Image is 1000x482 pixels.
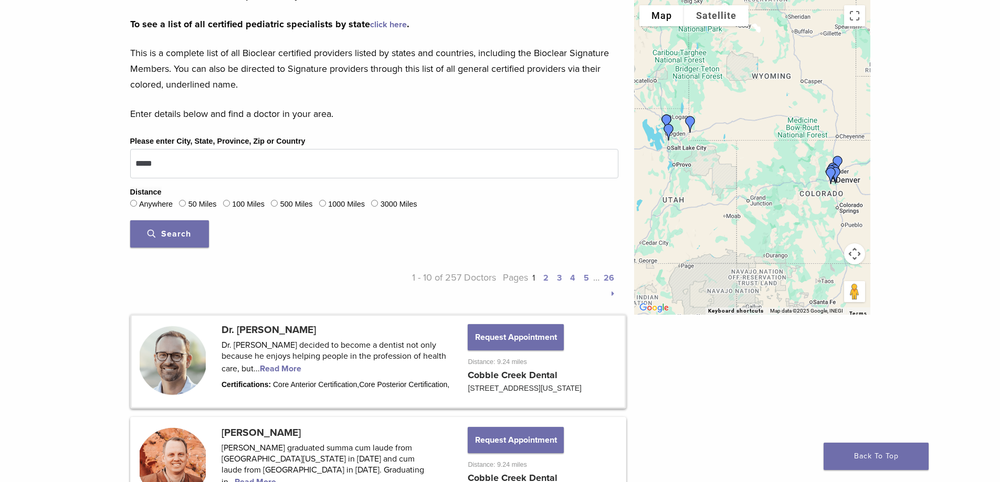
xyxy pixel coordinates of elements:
p: 1 - 10 of 257 Doctors [374,270,497,301]
a: Terms (opens in new tab) [849,310,867,317]
a: 2 [543,273,549,283]
div: Dr. Sharon Dickerson [822,160,847,185]
button: Toggle fullscreen view [844,5,865,26]
label: Please enter City, State, Province, Zip or Country [130,136,306,147]
legend: Distance [130,187,162,198]
button: Drag Pegman onto the map to open Street View [844,281,865,302]
div: Dr. Rachel LePera [823,163,848,188]
div: Dr. Jonathan Morgan [678,112,703,137]
p: Enter details below and find a doctor in your area. [130,106,618,122]
a: 4 [570,273,575,283]
button: Show satellite imagery [684,5,749,26]
button: Request Appointment [468,324,563,350]
button: Request Appointment [468,427,563,453]
label: 50 Miles [188,199,217,210]
a: 1 [532,273,535,283]
label: 1000 Miles [328,199,365,210]
a: Back To Top [824,443,929,470]
div: Dr. Guy Grabiak [818,163,844,188]
span: Map data ©2025 Google, INEGI [770,308,843,314]
a: Open this area in Google Maps (opens a new window) [637,301,671,315]
p: This is a complete list of all Bioclear certified providers listed by states and countries, inclu... [130,45,618,92]
a: 3 [557,273,562,283]
button: Show street map [639,5,684,26]
label: 100 Miles [232,199,265,210]
a: click here [370,19,407,30]
button: Search [130,220,209,248]
label: 500 Miles [280,199,313,210]
div: Dr. Jeff Poulson [825,152,850,177]
div: Dr. Nicole Furuta [820,158,846,184]
button: Map camera controls [844,243,865,264]
label: Anywhere [139,199,173,210]
div: Dr. KC Wilkins [654,110,679,135]
button: Keyboard shortcuts [708,307,764,315]
div: Dr. H. Scott Stewart [819,161,844,186]
strong: To see a list of all certified pediatric specialists by state . [130,18,409,30]
div: Dr. Jonathan Morgan [656,120,681,145]
span: Search [148,229,191,239]
span: … [593,272,599,283]
a: 5 [584,273,589,283]
label: 3000 Miles [381,199,417,210]
a: 26 [604,273,614,283]
p: Pages [496,270,618,301]
img: Google [637,301,671,315]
